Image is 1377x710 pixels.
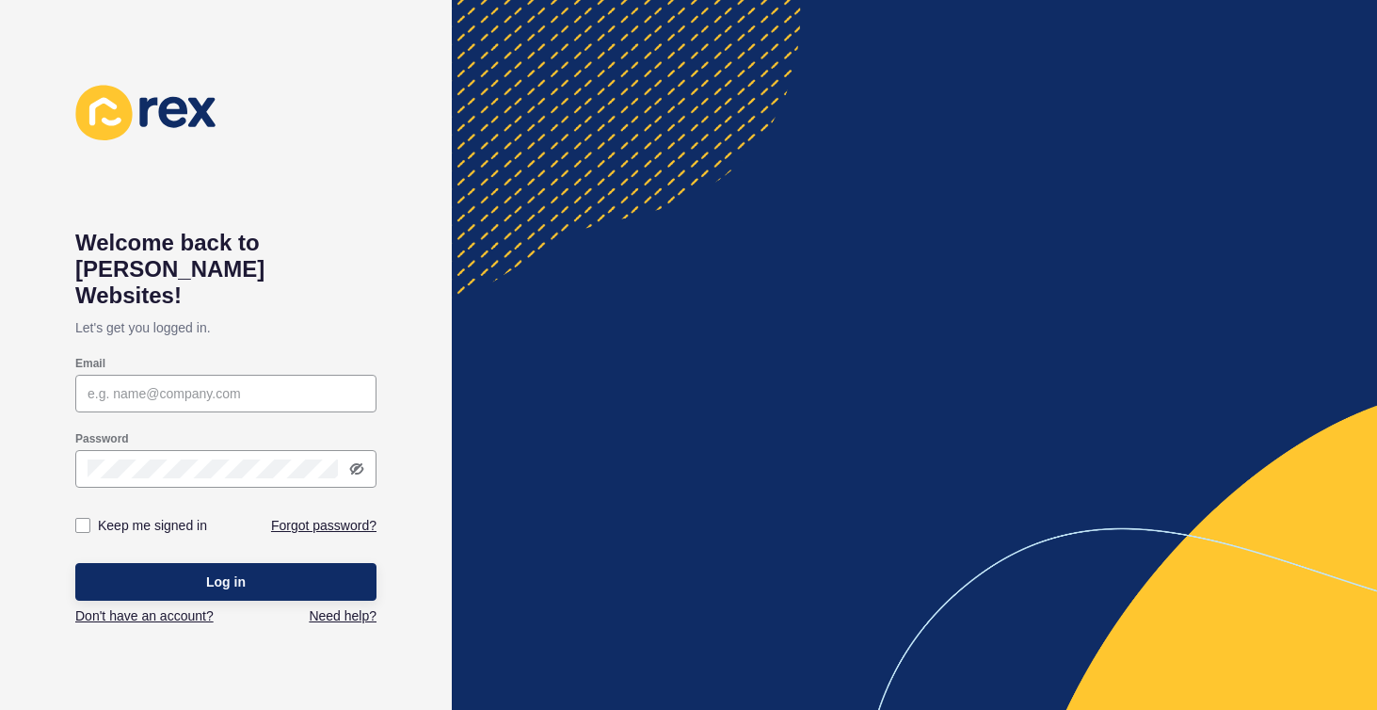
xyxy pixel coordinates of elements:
[206,573,246,591] span: Log in
[98,516,207,535] label: Keep me signed in
[75,606,214,625] a: Don't have an account?
[75,431,129,446] label: Password
[75,230,376,309] h1: Welcome back to [PERSON_NAME] Websites!
[75,563,376,601] button: Log in
[309,606,376,625] a: Need help?
[75,356,105,371] label: Email
[271,516,376,535] a: Forgot password?
[88,384,364,403] input: e.g. name@company.com
[75,309,376,347] p: Let's get you logged in.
